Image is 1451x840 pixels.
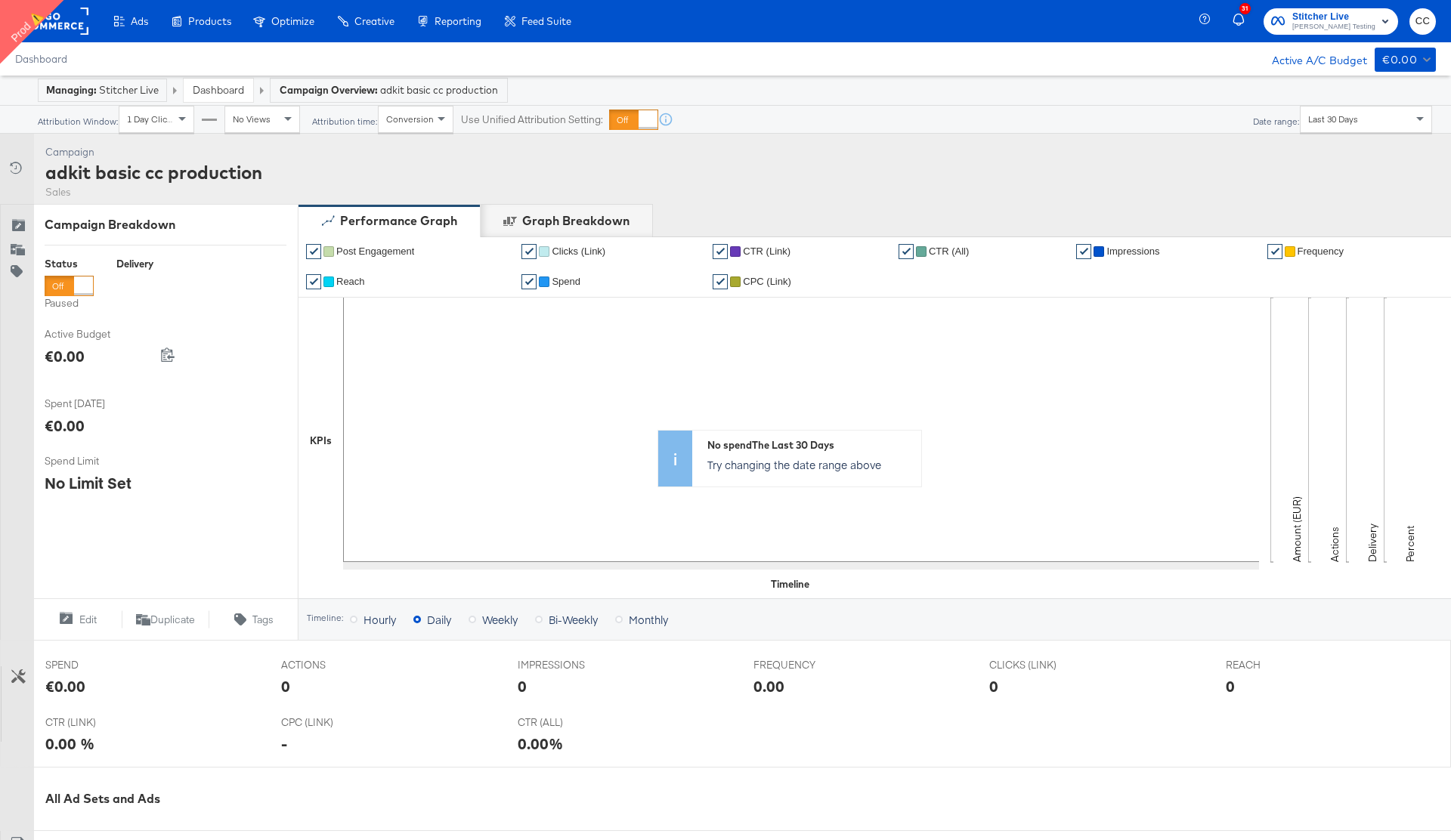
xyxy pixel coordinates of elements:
span: Last 30 Days [1308,113,1358,125]
a: Dashboard [193,83,244,97]
a: ✔ [1267,244,1282,259]
strong: Campaign Overview: [280,84,378,96]
span: adkit basic cc production [380,83,498,97]
span: CPC (Link) [743,276,791,287]
span: Creative [354,15,394,27]
a: ✔ [899,244,914,259]
span: CTR (Link) [743,246,790,257]
span: Conversion [386,113,434,125]
span: Optimize [271,15,314,27]
a: ✔ [521,274,537,289]
div: 0.00 [753,675,784,697]
div: 31 [1239,3,1251,14]
span: Reporting [435,15,481,27]
label: Use Unified Attribution Setting: [461,113,603,127]
span: No Views [233,113,271,125]
a: ✔ [713,244,728,259]
span: Frequency [1298,246,1344,257]
span: Tags [252,613,274,627]
button: CC [1409,8,1436,35]
button: 31 [1230,7,1256,36]
div: 0 [1226,675,1235,697]
span: Spent [DATE] [45,397,158,411]
span: CTR (All) [929,246,969,257]
div: Active A/C Budget [1256,48,1367,70]
div: adkit basic cc production [45,159,262,185]
div: €0.00 [45,415,85,437]
a: ✔ [306,274,321,289]
span: Spend [552,276,580,287]
div: Campaign Breakdown [45,216,286,233]
span: CTR (ALL) [518,715,631,730]
span: Hourly [364,612,396,627]
span: Edit [79,613,97,627]
span: Products [188,15,231,27]
span: Weekly [482,612,518,627]
div: €0.00 [1382,51,1417,69]
span: CTR (LINK) [45,715,159,730]
span: [PERSON_NAME] Testing [1292,21,1375,33]
a: ✔ [713,274,728,289]
span: Reach [336,276,365,287]
button: Tags [209,610,298,628]
strong: Managing: [46,84,97,96]
div: 0.00% [518,733,563,755]
span: FREQUENCY [753,658,867,672]
div: Date range: [1252,116,1300,127]
div: 0 [281,675,290,697]
div: Sales [45,185,262,199]
div: Performance Graph [340,212,457,230]
span: ACTIONS [281,658,394,672]
span: Monthly [629,612,668,627]
span: CPC (LINK) [281,715,394,730]
span: Active Budget [45,327,158,341]
a: ✔ [1076,244,1091,259]
span: Impressions [1106,246,1159,257]
button: Stitcher Live[PERSON_NAME] Testing [1264,8,1398,35]
div: 0.00 % [45,733,94,755]
div: No Limit Set [45,472,131,494]
span: Post Engagement [336,246,414,257]
button: €0.00 [1375,48,1436,72]
div: Timeline: [306,613,344,623]
p: Try changing the date range above [707,457,914,472]
button: Duplicate [122,610,210,628]
div: Attribution time: [311,116,378,127]
div: Delivery [116,257,153,271]
span: Ads [131,15,148,27]
div: 0 [518,675,527,697]
div: €0.00 [45,345,85,367]
span: CLICKS (LINK) [989,658,1103,672]
span: Duplicate [150,613,195,627]
label: Paused [45,296,94,310]
span: IMPRESSIONS [518,658,631,672]
a: ✔ [306,244,321,259]
div: 0 [989,675,998,697]
span: REACH [1226,658,1339,672]
div: Graph Breakdown [522,212,630,230]
a: Dashboard [15,53,67,65]
span: Feed Suite [521,15,571,27]
a: ✔ [521,244,537,259]
div: Campaign [45,145,262,159]
span: 1 Day Clicks [127,113,176,125]
span: Spend Limit [45,454,158,468]
div: Attribution Window: [37,116,119,127]
div: Stitcher Live [46,83,159,97]
span: Bi-Weekly [549,612,598,627]
span: Stitcher Live [1292,9,1375,25]
div: All Ad Sets and Ads [45,790,1451,808]
span: Clicks (Link) [552,246,605,257]
span: SPEND [45,658,159,672]
div: No spend The Last 30 Days [707,438,914,452]
button: Edit [33,610,122,628]
div: Status [45,257,94,271]
span: Daily [427,612,451,627]
div: - [281,733,287,755]
span: CC [1415,13,1430,30]
div: €0.00 [45,675,85,697]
